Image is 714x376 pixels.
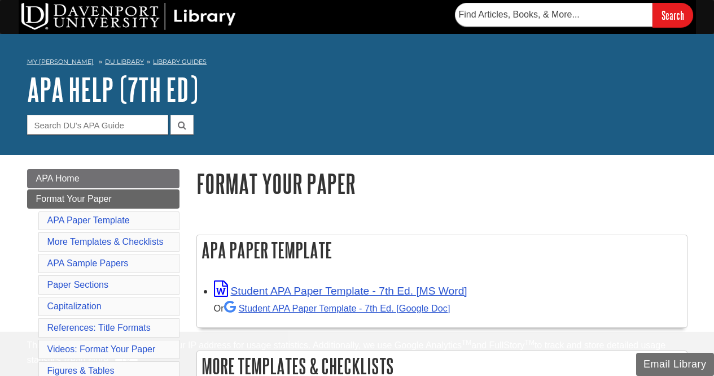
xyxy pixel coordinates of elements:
[652,3,693,27] input: Search
[27,54,687,72] nav: breadcrumb
[455,3,693,27] form: Searches DU Library's articles, books, and more
[153,58,207,66] a: Library Guides
[27,189,179,209] a: Format Your Paper
[47,280,109,289] a: Paper Sections
[47,323,151,332] a: References: Title Formats
[47,366,115,375] a: Figures & Tables
[36,174,80,183] span: APA Home
[47,301,102,311] a: Capitalization
[636,353,714,376] button: Email Library
[214,285,467,297] a: Link opens in new window
[27,57,94,67] a: My [PERSON_NAME]
[196,169,687,198] h1: Format Your Paper
[197,235,687,265] h2: APA Paper Template
[27,72,198,107] a: APA Help (7th Ed)
[27,115,168,135] input: Search DU's APA Guide
[36,194,112,204] span: Format Your Paper
[27,169,179,188] a: APA Home
[455,3,652,27] input: Find Articles, Books, & More...
[47,237,164,247] a: More Templates & Checklists
[47,258,129,268] a: APA Sample Papers
[105,58,144,66] a: DU Library
[21,3,236,30] img: DU Library
[224,303,450,313] a: Student APA Paper Template - 7th Ed. [Google Doc]
[47,344,156,354] a: Videos: Format Your Paper
[214,303,450,313] small: Or
[47,215,130,225] a: APA Paper Template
